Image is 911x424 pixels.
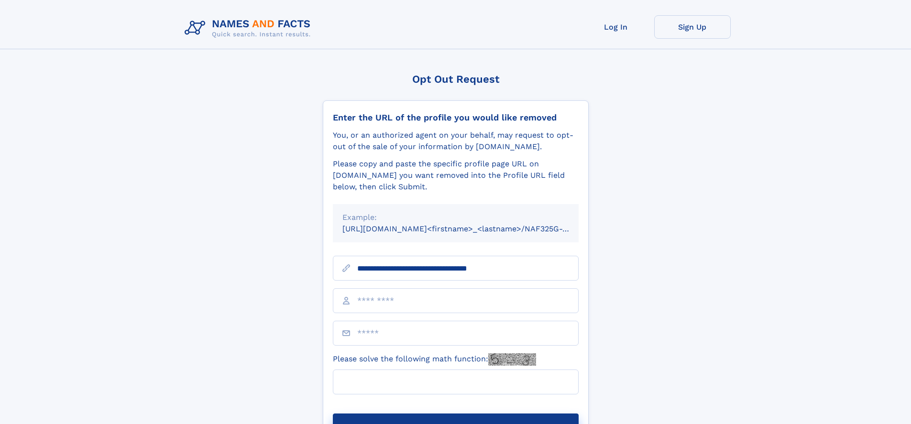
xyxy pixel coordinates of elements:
img: Logo Names and Facts [181,15,318,41]
a: Sign Up [654,15,731,39]
div: Please copy and paste the specific profile page URL on [DOMAIN_NAME] you want removed into the Pr... [333,158,579,193]
small: [URL][DOMAIN_NAME]<firstname>_<lastname>/NAF325G-xxxxxxxx [342,224,597,233]
div: Example: [342,212,569,223]
div: You, or an authorized agent on your behalf, may request to opt-out of the sale of your informatio... [333,130,579,152]
div: Enter the URL of the profile you would like removed [333,112,579,123]
a: Log In [578,15,654,39]
div: Opt Out Request [323,73,589,85]
label: Please solve the following math function: [333,353,536,366]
